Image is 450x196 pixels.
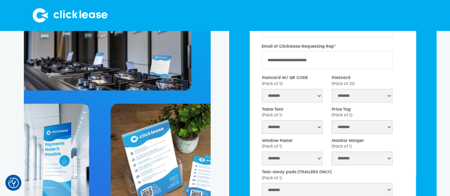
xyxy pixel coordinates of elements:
span: (Pack of 1) [262,145,282,148]
label: Monitor Hanger [332,138,392,150]
label: Email of Clicklease Requesting Rep* [261,44,393,50]
button: Consent Preferences [8,178,19,188]
span: (Pack of 1) [262,113,282,117]
span: (Pack of 5) [262,82,282,86]
label: Postcard [332,75,392,87]
span: (Pack of 1) [332,145,351,148]
span: (Pack of 25) [332,82,354,86]
img: Clicklease logo [33,8,107,22]
label: Tear-away pads (TRAILERS ONLY) [262,169,392,181]
label: Price Tag [332,107,392,118]
label: Table Tent [262,107,322,118]
span: (Pack of 5) [332,113,352,117]
span: (Pack of 1) [262,176,282,180]
img: Revisit consent button [8,178,19,188]
label: Postcard W/ QR CODE [262,75,322,87]
label: Window Poster [262,138,322,150]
